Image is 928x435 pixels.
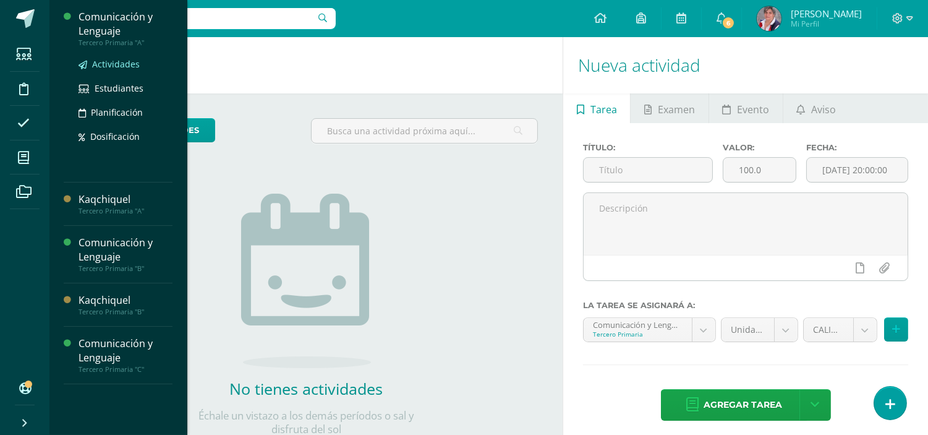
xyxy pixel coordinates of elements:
[811,95,836,124] span: Aviso
[783,93,849,123] a: Aviso
[593,330,682,338] div: Tercero Primaria
[723,143,796,152] label: Valor:
[79,236,172,264] div: Comunicación y Lenguaje
[79,293,172,308] div: Kaqchiquel
[584,318,715,342] a: Comunicación y Lenguaje 'A'Tercero Primaria
[79,337,172,365] div: Comunicación y Lenguaje
[79,308,172,316] div: Tercero Primaria "B"
[92,58,140,70] span: Actividades
[79,38,172,47] div: Tercero Primaria "A"
[590,95,617,124] span: Tarea
[79,337,172,374] a: Comunicación y LenguajeTercero Primaria "C"
[722,16,735,30] span: 6
[79,236,172,273] a: Comunicación y LenguajeTercero Primaria "B"
[658,95,695,124] span: Examen
[79,81,172,95] a: Estudiantes
[791,7,862,20] span: [PERSON_NAME]
[791,19,862,29] span: Mi Perfil
[578,37,913,93] h1: Nueva actividad
[79,207,172,215] div: Tercero Primaria "A"
[563,93,630,123] a: Tarea
[91,106,143,118] span: Planificación
[90,131,140,142] span: Dosificación
[722,318,798,342] a: Unidad 4
[79,129,172,144] a: Dosificación
[182,378,430,399] h2: No tienes actividades
[593,318,682,330] div: Comunicación y Lenguaje 'A'
[57,8,336,29] input: Busca un usuario...
[79,293,172,316] a: KaqchiquelTercero Primaria "B"
[79,10,172,38] div: Comunicación y Lenguaje
[731,318,765,342] span: Unidad 4
[312,119,537,143] input: Busca una actividad próxima aquí...
[79,264,172,273] div: Tercero Primaria "B"
[813,318,844,342] span: CALIGRAFÍA (5.0%)
[79,10,172,47] a: Comunicación y LenguajeTercero Primaria "A"
[704,390,782,420] span: Agregar tarea
[804,318,877,342] a: CALIGRAFÍA (5.0%)
[584,158,712,182] input: Título
[757,6,781,31] img: de0b392ea95cf163f11ecc40b2d2a7f9.png
[79,192,172,207] div: Kaqchiquel
[806,143,908,152] label: Fecha:
[241,194,371,368] img: no_activities.png
[79,192,172,215] a: KaqchiquelTercero Primaria "A"
[79,105,172,119] a: Planificación
[807,158,908,182] input: Fecha de entrega
[95,82,143,94] span: Estudiantes
[737,95,769,124] span: Evento
[631,93,708,123] a: Examen
[79,365,172,374] div: Tercero Primaria "C"
[583,143,713,152] label: Título:
[64,37,548,93] h1: Actividades
[723,158,796,182] input: Puntos máximos
[709,93,783,123] a: Evento
[79,57,172,71] a: Actividades
[583,301,908,310] label: La tarea se asignará a:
